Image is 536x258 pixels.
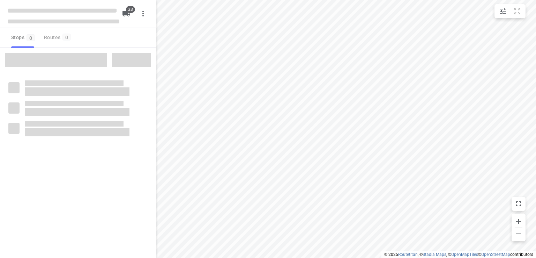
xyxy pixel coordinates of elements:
div: small contained button group [494,4,526,18]
button: Map settings [496,4,510,18]
a: Routetitan [398,252,418,257]
a: OpenStreetMap [481,252,510,257]
a: OpenMapTiles [451,252,478,257]
li: © 2025 , © , © © contributors [384,252,533,257]
a: Stadia Maps [423,252,446,257]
